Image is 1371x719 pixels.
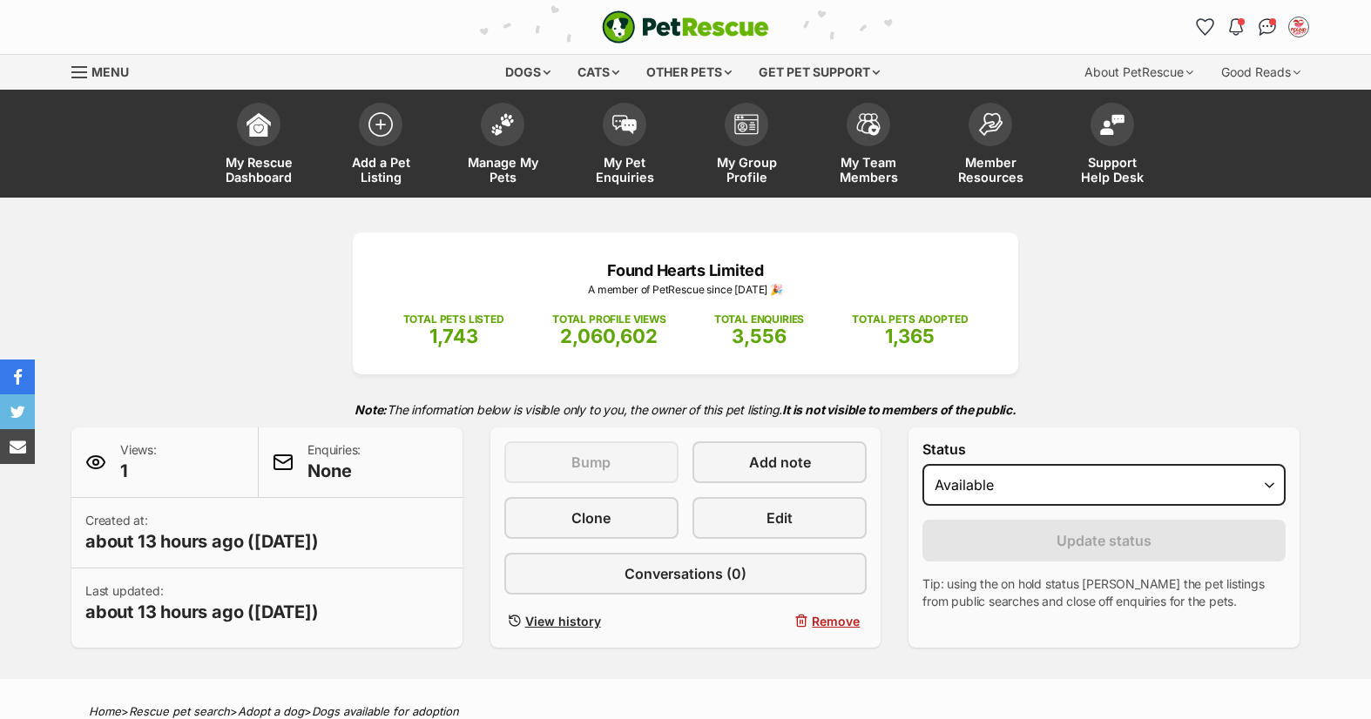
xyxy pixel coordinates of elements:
label: Status [922,441,1286,457]
div: Dogs [493,55,563,90]
a: Rescue pet search [129,704,230,718]
a: Favourites [1191,13,1219,41]
span: My Rescue Dashboard [219,155,298,185]
a: Dogs available for adoption [312,704,459,718]
p: Found Hearts Limited [379,259,992,282]
a: Support Help Desk [1051,94,1173,198]
img: dashboard-icon-eb2f2d2d3e046f16d808141f083e7271f6b2e854fb5c12c21221c1fb7104beca.svg [247,112,271,137]
strong: Note: [355,402,387,417]
span: Remove [812,612,860,630]
span: 1,365 [885,325,935,347]
span: Edit [767,507,793,528]
div: Good Reads [1209,55,1313,90]
span: Member Resources [951,155,1030,185]
p: Last updated: [85,582,319,624]
a: Clone [504,497,679,539]
a: Home [89,704,121,718]
img: chat-41dd97257d64d25036548639549fe6c8038ab92f7586957e7f3b1b290dea8141.svg [1259,18,1277,36]
a: Add note [692,441,867,483]
div: > > > [45,705,1326,718]
span: Menu [91,64,129,79]
p: TOTAL PETS LISTED [403,312,504,327]
p: A member of PetRescue since [DATE] 🎉 [379,282,992,298]
span: Update status [1057,530,1152,551]
button: My account [1285,13,1313,41]
span: 1,743 [429,325,478,347]
span: about 13 hours ago ([DATE]) [85,529,319,554]
img: team-members-icon-5396bd8760b3fe7c0b43da4ab00e1e3bb1a5d9ba89233759b79545d2d3fc5d0d.svg [856,113,881,136]
a: My Rescue Dashboard [198,94,320,198]
span: My Group Profile [707,155,786,185]
a: Adopt a dog [238,704,304,718]
img: VIC Dogs profile pic [1290,18,1307,36]
img: add-pet-listing-icon-0afa8454b4691262ce3f59096e99ab1cd57d4a30225e0717b998d2c9b9846f56.svg [368,112,393,137]
p: Enquiries: [307,441,361,483]
span: Add a Pet Listing [341,155,420,185]
a: My Group Profile [685,94,807,198]
span: 3,556 [732,325,787,347]
span: Manage My Pets [463,155,542,185]
span: None [307,459,361,483]
a: Add a Pet Listing [320,94,442,198]
img: help-desk-icon-fdf02630f3aa405de69fd3d07c3f3aa587a6932b1a1747fa1d2bba05be0121f9.svg [1100,114,1124,135]
p: Created at: [85,512,319,554]
a: Edit [692,497,867,539]
strong: It is not visible to members of the public. [782,402,1016,417]
span: Support Help Desk [1073,155,1152,185]
button: Notifications [1222,13,1250,41]
span: Conversations (0) [625,563,746,584]
span: Add note [749,452,811,473]
button: Remove [692,608,867,634]
button: Update status [922,520,1286,561]
a: PetRescue [602,10,769,44]
ul: Account quick links [1191,13,1313,41]
span: My Pet Enquiries [585,155,664,185]
p: Views: [120,441,157,483]
img: notifications-46538b983faf8c2785f20acdc204bb7945ddae34d4c08c2a6579f10ce5e182be.svg [1229,18,1243,36]
span: 1 [120,459,157,483]
div: Other pets [634,55,744,90]
p: TOTAL PETS ADOPTED [852,312,968,327]
a: Conversations (0) [504,553,868,595]
span: 2,060,602 [560,325,658,347]
div: Cats [565,55,631,90]
span: Bump [571,452,611,473]
a: My Team Members [807,94,929,198]
img: manage-my-pets-icon-02211641906a0b7f246fdf0571729dbe1e7629f14944591b6c1af311fb30b64b.svg [490,113,515,136]
span: View history [525,612,601,630]
img: member-resources-icon-8e73f808a243e03378d46382f2149f9095a855e16c252ad45f914b54edf8863c.svg [978,112,1003,136]
a: My Pet Enquiries [564,94,685,198]
a: View history [504,608,679,634]
p: TOTAL ENQUIRIES [714,312,804,327]
a: Manage My Pets [442,94,564,198]
p: Tip: using the on hold status [PERSON_NAME] the pet listings from public searches and close off e... [922,575,1286,610]
div: Get pet support [746,55,892,90]
span: My Team Members [829,155,908,185]
div: About PetRescue [1072,55,1206,90]
img: group-profile-icon-3fa3cf56718a62981997c0bc7e787c4b2cf8bcc04b72c1350f741eb67cf2f40e.svg [734,114,759,135]
img: logo-e224e6f780fb5917bec1dbf3a21bbac754714ae5b6737aabdf751b685950b380.svg [602,10,769,44]
img: pet-enquiries-icon-7e3ad2cf08bfb03b45e93fb7055b45f3efa6380592205ae92323e6603595dc1f.svg [612,115,637,134]
span: about 13 hours ago ([DATE]) [85,600,319,624]
p: TOTAL PROFILE VIEWS [552,312,666,327]
a: Conversations [1253,13,1281,41]
a: Menu [71,55,141,86]
a: Member Resources [929,94,1051,198]
span: Clone [571,507,611,528]
button: Bump [504,441,679,483]
p: The information below is visible only to you, the owner of this pet listing. [71,392,1300,427]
